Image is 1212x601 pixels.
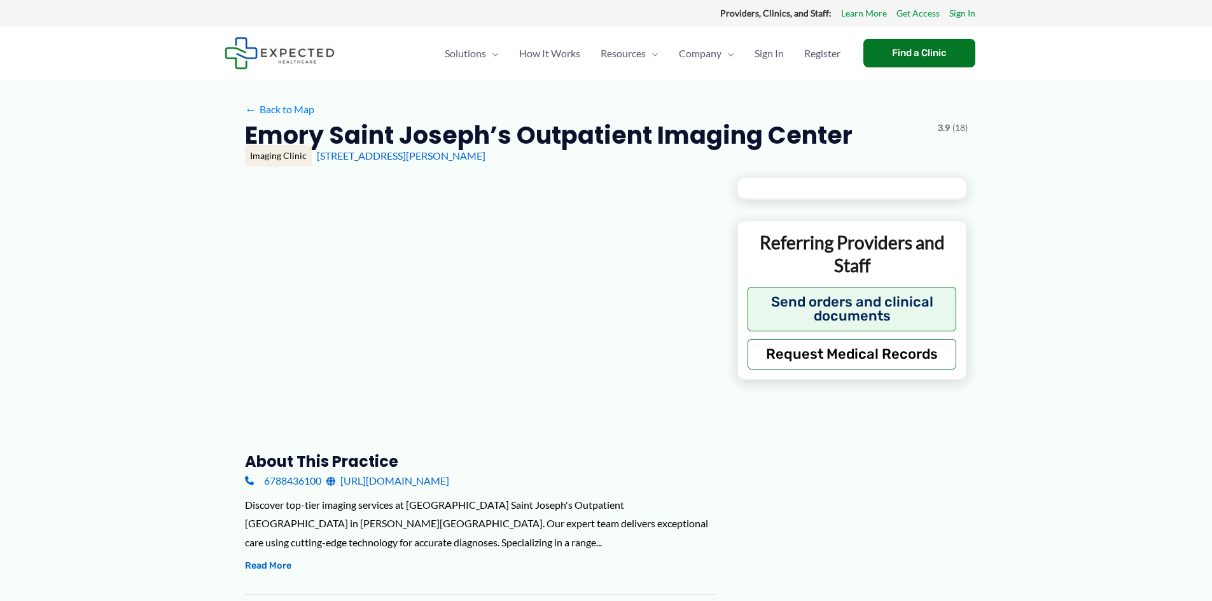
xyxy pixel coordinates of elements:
[590,31,669,76] a: ResourcesMenu Toggle
[755,31,784,76] span: Sign In
[445,31,486,76] span: Solutions
[748,287,957,331] button: Send orders and clinical documents
[794,31,851,76] a: Register
[721,31,734,76] span: Menu Toggle
[952,120,968,136] span: (18)
[245,145,312,167] div: Imaging Clinic
[669,31,744,76] a: CompanyMenu Toggle
[679,31,721,76] span: Company
[326,471,449,490] a: [URL][DOMAIN_NAME]
[245,103,257,115] span: ←
[245,100,314,119] a: ←Back to Map
[841,5,887,22] a: Learn More
[486,31,499,76] span: Menu Toggle
[646,31,658,76] span: Menu Toggle
[245,471,321,490] a: 6788436100
[949,5,975,22] a: Sign In
[435,31,509,76] a: SolutionsMenu Toggle
[720,8,832,18] strong: Providers, Clinics, and Staff:
[744,31,794,76] a: Sign In
[245,452,716,471] h3: About this practice
[601,31,646,76] span: Resources
[519,31,580,76] span: How It Works
[225,37,335,69] img: Expected Healthcare Logo - side, dark font, small
[863,39,975,67] a: Find a Clinic
[804,31,840,76] span: Register
[317,149,485,162] a: [STREET_ADDRESS][PERSON_NAME]
[938,120,950,136] span: 3.9
[748,339,957,370] button: Request Medical Records
[245,120,853,151] h2: Emory Saint Joseph’s Outpatient Imaging Center
[509,31,590,76] a: How It Works
[245,558,291,574] button: Read More
[245,495,716,552] div: Discover top-tier imaging services at [GEOGRAPHIC_DATA] Saint Joseph's Outpatient [GEOGRAPHIC_DAT...
[435,31,851,76] nav: Primary Site Navigation
[748,231,957,277] p: Referring Providers and Staff
[896,5,940,22] a: Get Access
